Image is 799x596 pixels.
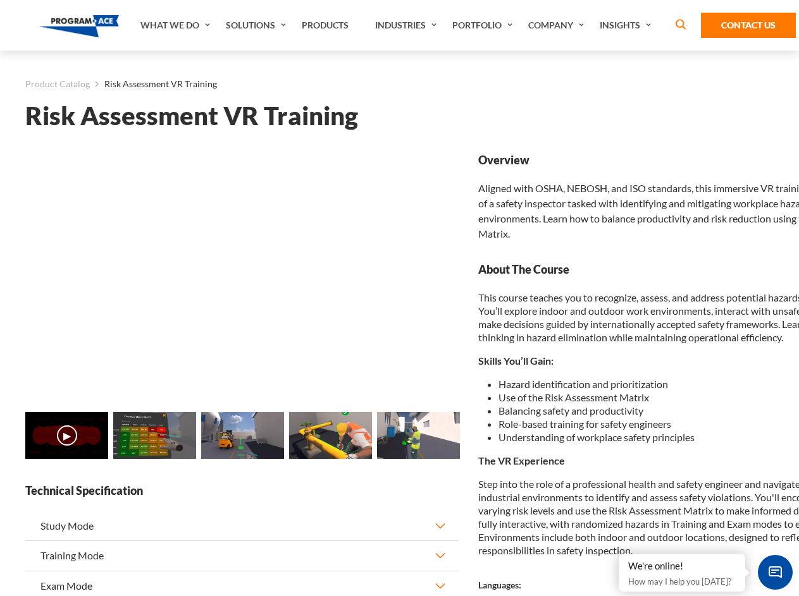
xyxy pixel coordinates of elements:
[90,76,217,92] li: Risk Assessment VR Training
[25,76,90,92] a: Product Catalog
[478,580,521,590] strong: Languages:
[377,412,460,459] img: Risk Assessment VR Training - Preview 4
[25,412,108,459] img: Risk Assessment VR Training - Video 0
[758,555,793,590] span: Chat Widget
[25,483,458,499] strong: Technical Specification
[57,425,77,446] button: ▶
[25,541,458,570] button: Training Mode
[701,13,796,38] a: Contact Us
[289,412,372,459] img: Risk Assessment VR Training - Preview 3
[39,15,120,37] img: Program-Ace
[628,574,736,589] p: How may I help you [DATE]?
[25,152,458,396] iframe: Risk Assessment VR Training - Video 0
[113,412,196,459] img: Risk Assessment VR Training - Preview 1
[25,511,458,540] button: Study Mode
[201,412,284,459] img: Risk Assessment VR Training - Preview 2
[628,560,736,573] div: We're online!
